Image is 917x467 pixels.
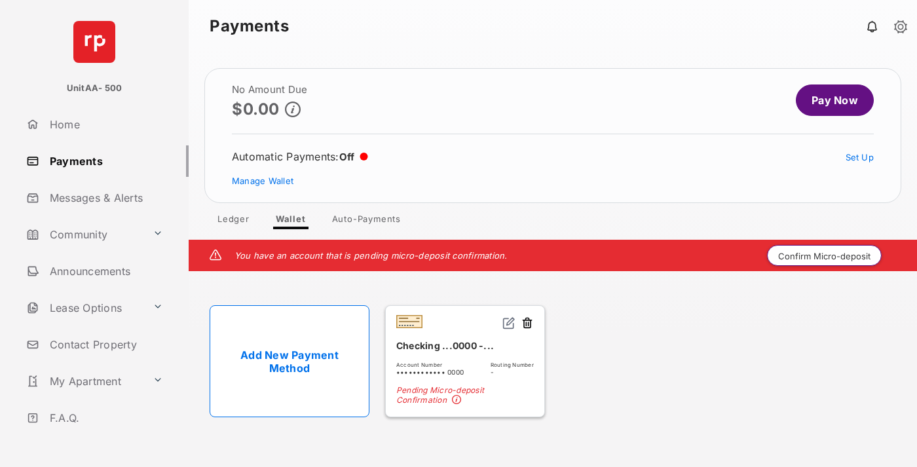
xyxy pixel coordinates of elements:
a: Wallet [265,214,316,229]
div: Automatic Payments : [232,150,368,163]
p: UnitAA- 500 [67,82,122,95]
div: Checking ...0000 -... [396,335,534,356]
strong: Payments [210,18,289,34]
span: Off [339,151,355,163]
a: Lease Options [21,292,147,324]
a: Auto-Payments [322,214,411,229]
a: F.A.Q. [21,402,189,434]
span: Routing Number [491,362,534,368]
p: $0.00 [232,100,280,118]
a: Community [21,219,147,250]
span: •••••••••••• 0000 [396,368,464,376]
a: Set Up [846,152,874,162]
em: You have an account that is pending micro-deposit confirmation. [234,250,508,261]
a: Manage Wallet [232,176,293,186]
img: svg+xml;base64,PHN2ZyB2aWV3Qm94PSIwIDAgMjQgMjQiIHdpZHRoPSIxNiIgaGVpZ2h0PSIxNiIgZmlsbD0ibm9uZSIgeG... [502,316,515,329]
a: Ledger [207,214,260,229]
span: - [491,368,534,376]
a: My Apartment [21,365,147,397]
span: Pending Micro-deposit Confirmation [396,385,534,406]
a: Home [21,109,189,140]
a: Add New Payment Method [210,305,369,417]
span: Account Number [396,362,464,368]
img: svg+xml;base64,PHN2ZyB4bWxucz0iaHR0cDovL3d3dy53My5vcmcvMjAwMC9zdmciIHdpZHRoPSI2NCIgaGVpZ2h0PSI2NC... [73,21,115,63]
a: Payments [21,145,189,177]
a: Contact Property [21,329,189,360]
a: Messages & Alerts [21,182,189,214]
button: Confirm Micro-deposit [767,245,882,266]
h2: No Amount Due [232,84,307,95]
a: Announcements [21,255,189,287]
